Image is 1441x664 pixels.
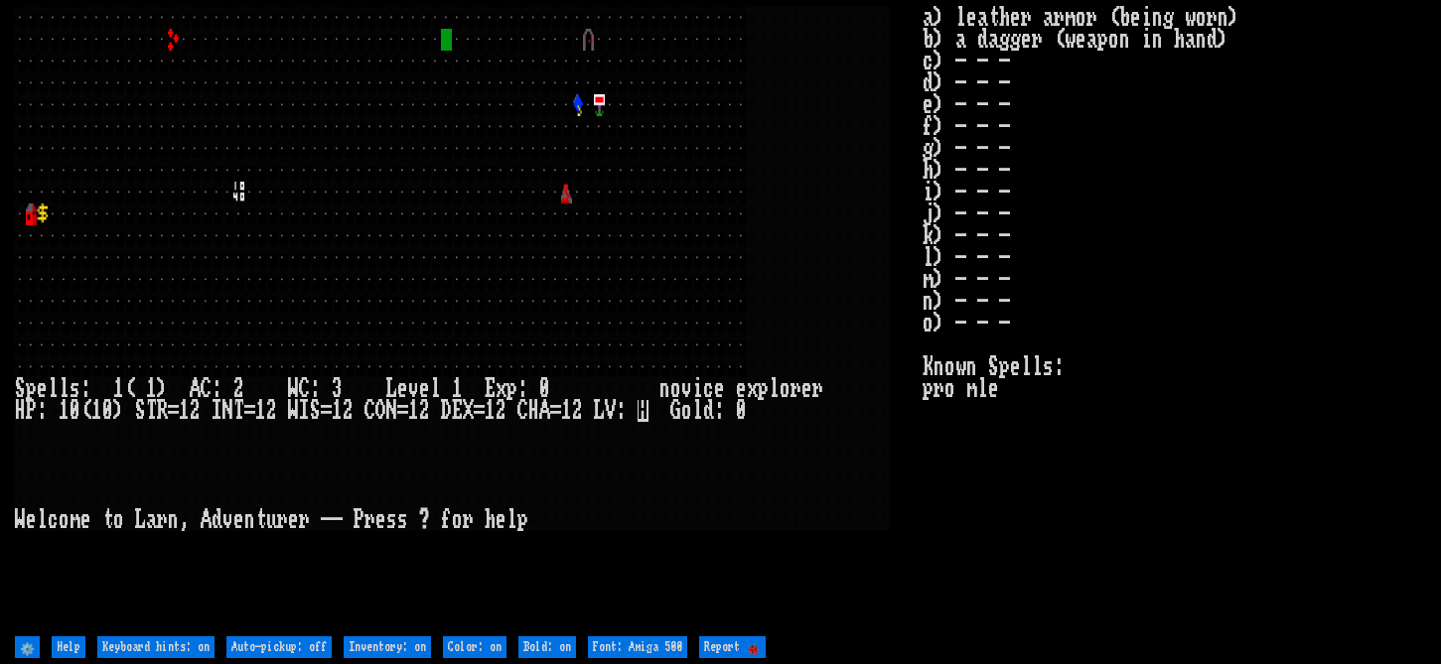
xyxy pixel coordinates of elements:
div: c [48,509,59,531]
div: r [812,378,823,400]
div: r [463,509,474,531]
div: l [430,378,441,400]
div: i [692,378,703,400]
div: r [277,509,288,531]
div: r [157,509,168,531]
div: 0 [70,400,80,422]
input: Color: on [443,636,506,658]
div: v [408,378,419,400]
div: 1 [255,400,266,422]
input: Inventory: on [344,636,431,658]
input: Auto-pickup: off [226,636,332,658]
div: C [201,378,212,400]
div: ( [80,400,91,422]
div: h [485,509,496,531]
div: ( [124,378,135,400]
div: a [146,509,157,531]
div: : [616,400,627,422]
div: A [190,378,201,400]
div: 0 [736,400,747,422]
div: O [375,400,386,422]
div: V [605,400,616,422]
div: X [463,400,474,422]
div: e [801,378,812,400]
div: E [452,400,463,422]
div: 2 [266,400,277,422]
div: P [354,509,364,531]
div: = [321,400,332,422]
div: l [692,400,703,422]
div: o [113,509,124,531]
mark: H [638,400,648,422]
div: : [517,378,528,400]
div: 1 [485,400,496,422]
div: p [758,378,769,400]
div: W [15,509,26,531]
div: e [233,509,244,531]
div: N [386,400,397,422]
div: = [550,400,561,422]
div: d [212,509,222,531]
div: s [70,378,80,400]
div: 3 [332,378,343,400]
div: N [222,400,233,422]
div: c [703,378,714,400]
div: I [299,400,310,422]
div: R [157,400,168,422]
div: T [146,400,157,422]
div: 2 [233,378,244,400]
div: 1 [179,400,190,422]
div: e [496,509,506,531]
div: n [244,509,255,531]
div: C [299,378,310,400]
div: 0 [539,378,550,400]
div: o [670,378,681,400]
div: H [15,400,26,422]
div: e [26,509,37,531]
div: 2 [343,400,354,422]
input: Help [52,636,85,658]
div: W [288,378,299,400]
input: Bold: on [518,636,576,658]
div: v [222,509,233,531]
div: p [506,378,517,400]
div: l [48,378,59,400]
div: l [506,509,517,531]
div: 1 [146,378,157,400]
div: o [59,509,70,531]
div: e [375,509,386,531]
div: C [517,400,528,422]
div: r [791,378,801,400]
div: S [310,400,321,422]
div: e [80,509,91,531]
div: P [26,400,37,422]
div: H [528,400,539,422]
div: - [321,509,332,531]
div: s [386,509,397,531]
div: L [135,509,146,531]
div: : [80,378,91,400]
div: e [288,509,299,531]
div: f [441,509,452,531]
div: 1 [561,400,572,422]
div: 1 [91,400,102,422]
div: S [135,400,146,422]
div: s [397,509,408,531]
div: 2 [572,400,583,422]
div: D [441,400,452,422]
stats: a) leather armor (being worn) b) a dagger (weapon in hand) c) - - - d) - - - e) - - - f) - - - g)... [923,7,1427,631]
div: E [485,378,496,400]
div: p [26,378,37,400]
div: l [37,509,48,531]
div: 1 [59,400,70,422]
input: Keyboard hints: on [97,636,215,658]
div: 1 [452,378,463,400]
div: n [168,509,179,531]
div: e [714,378,725,400]
div: 1 [113,378,124,400]
div: : [37,400,48,422]
div: m [70,509,80,531]
input: ⚙️ [15,636,40,658]
div: G [670,400,681,422]
div: ? [419,509,430,531]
